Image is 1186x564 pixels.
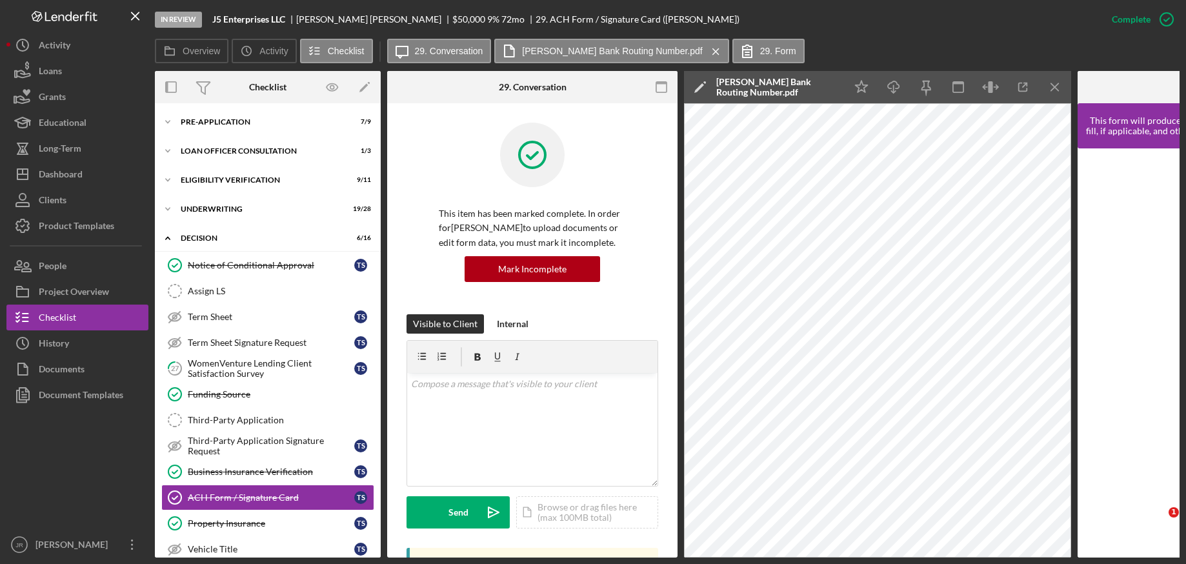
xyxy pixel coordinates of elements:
[6,382,148,408] a: Document Templates
[415,46,483,56] label: 29. Conversation
[439,206,626,250] p: This item has been marked complete. In order for [PERSON_NAME] to upload documents or edit form d...
[161,407,374,433] a: Third-Party Application
[39,253,66,282] div: People
[212,14,285,25] b: J5 Enterprises LLC
[354,439,367,452] div: T S
[188,389,374,399] div: Funding Source
[354,543,367,556] div: T S
[188,544,354,554] div: Vehicle Title
[39,382,123,411] div: Document Templates
[354,259,367,272] div: T S
[348,176,371,184] div: 9 / 11
[328,46,365,56] label: Checklist
[161,485,374,510] a: ACH Form / Signature CardTS
[501,14,525,25] div: 72 mo
[161,278,374,304] a: Assign LS
[161,381,374,407] a: Funding Source
[39,330,69,359] div: History
[39,187,66,216] div: Clients
[161,304,374,330] a: Term SheetTS
[39,84,66,113] div: Grants
[161,252,374,278] a: Notice of Conditional ApprovalTS
[161,459,374,485] a: Business Insurance VerificationTS
[348,234,371,242] div: 6 / 16
[181,147,339,155] div: Loan Officer Consultation
[448,496,468,529] div: Send
[354,465,367,478] div: T S
[188,260,354,270] div: Notice of Conditional Approval
[6,32,148,58] button: Activity
[348,147,371,155] div: 1 / 3
[6,305,148,330] button: Checklist
[161,510,374,536] a: Property InsuranceTS
[387,39,492,63] button: 29. Conversation
[39,161,83,190] div: Dashboard
[300,39,373,63] button: Checklist
[413,314,477,334] div: Visible to Client
[487,14,499,25] div: 9 %
[188,337,354,348] div: Term Sheet Signature Request
[6,84,148,110] a: Grants
[181,234,339,242] div: Decision
[522,46,702,56] label: [PERSON_NAME] Bank Routing Number.pdf
[39,110,86,139] div: Educational
[32,532,116,561] div: [PERSON_NAME]
[732,39,805,63] button: 29. Form
[155,39,228,63] button: Overview
[6,187,148,213] button: Clients
[354,310,367,323] div: T S
[716,77,839,97] div: [PERSON_NAME] Bank Routing Number.pdf
[6,279,148,305] button: Project Overview
[188,415,374,425] div: Third-Party Application
[39,279,109,308] div: Project Overview
[6,253,148,279] button: People
[155,12,202,28] div: In Review
[161,536,374,562] a: Vehicle TitleTS
[171,364,179,372] tspan: 27
[39,32,70,61] div: Activity
[6,213,148,239] button: Product Templates
[497,314,528,334] div: Internal
[760,46,796,56] label: 29. Form
[188,467,354,477] div: Business Insurance Verification
[6,161,148,187] button: Dashboard
[490,314,535,334] button: Internal
[161,356,374,381] a: 27WomenVenture Lending Client Satisfaction SurveyTS
[188,436,354,456] div: Third-Party Application Signature Request
[465,256,600,282] button: Mark Incomplete
[452,14,485,25] div: $50,000
[188,286,374,296] div: Assign LS
[354,362,367,375] div: T S
[232,39,296,63] button: Activity
[1169,507,1179,518] span: 1
[354,336,367,349] div: T S
[354,517,367,530] div: T S
[498,256,567,282] div: Mark Incomplete
[6,356,148,382] button: Documents
[188,518,354,529] div: Property Insurance
[188,358,354,379] div: WomenVenture Lending Client Satisfaction Survey
[161,330,374,356] a: Term Sheet Signature RequestTS
[407,496,510,529] button: Send
[188,492,354,503] div: ACH Form / Signature Card
[1099,6,1180,32] button: Complete
[39,58,62,87] div: Loans
[183,46,220,56] label: Overview
[6,58,148,84] button: Loans
[354,491,367,504] div: T S
[6,330,148,356] button: History
[6,110,148,136] button: Educational
[1142,507,1173,538] iframe: Intercom live chat
[249,82,286,92] div: Checklist
[181,205,339,213] div: Underwriting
